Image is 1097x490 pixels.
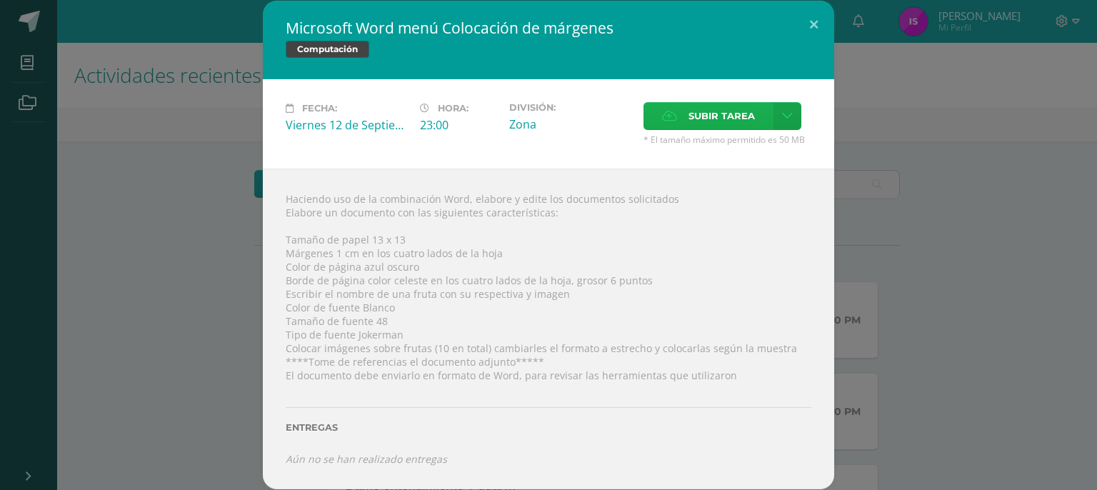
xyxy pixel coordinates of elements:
[643,134,811,146] span: * El tamaño máximo permitido es 50 MB
[286,422,811,433] label: Entregas
[420,117,498,133] div: 23:00
[688,103,755,129] span: Subir tarea
[263,169,834,489] div: Haciendo uso de la combinación Word, elabore y edite los documentos solicitados Elabore un docume...
[286,41,369,58] span: Computación
[509,102,632,113] label: División:
[286,18,811,38] h2: Microsoft Word menú Colocación de márgenes
[438,103,469,114] span: Hora:
[302,103,337,114] span: Fecha:
[793,1,834,49] button: Close (Esc)
[286,452,447,466] i: Aún no se han realizado entregas
[509,116,632,132] div: Zona
[286,117,409,133] div: Viernes 12 de Septiembre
